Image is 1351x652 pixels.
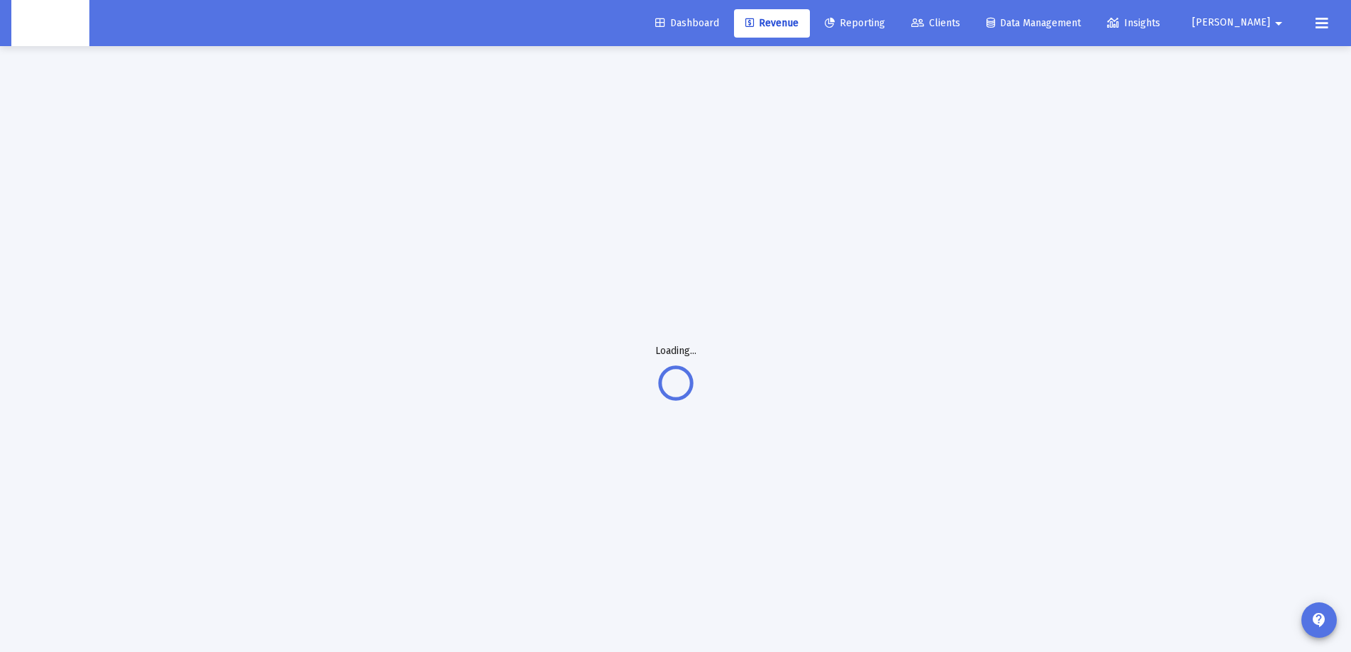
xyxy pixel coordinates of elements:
[900,9,972,38] a: Clients
[1175,9,1304,37] button: [PERSON_NAME]
[22,9,79,38] img: Dashboard
[1270,9,1287,38] mat-icon: arrow_drop_down
[813,9,896,38] a: Reporting
[745,17,799,29] span: Revenue
[655,17,719,29] span: Dashboard
[644,9,730,38] a: Dashboard
[975,9,1092,38] a: Data Management
[986,17,1081,29] span: Data Management
[734,9,810,38] a: Revenue
[1311,612,1328,629] mat-icon: contact_support
[1107,17,1160,29] span: Insights
[1192,17,1270,29] span: [PERSON_NAME]
[1096,9,1172,38] a: Insights
[911,17,960,29] span: Clients
[825,17,885,29] span: Reporting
